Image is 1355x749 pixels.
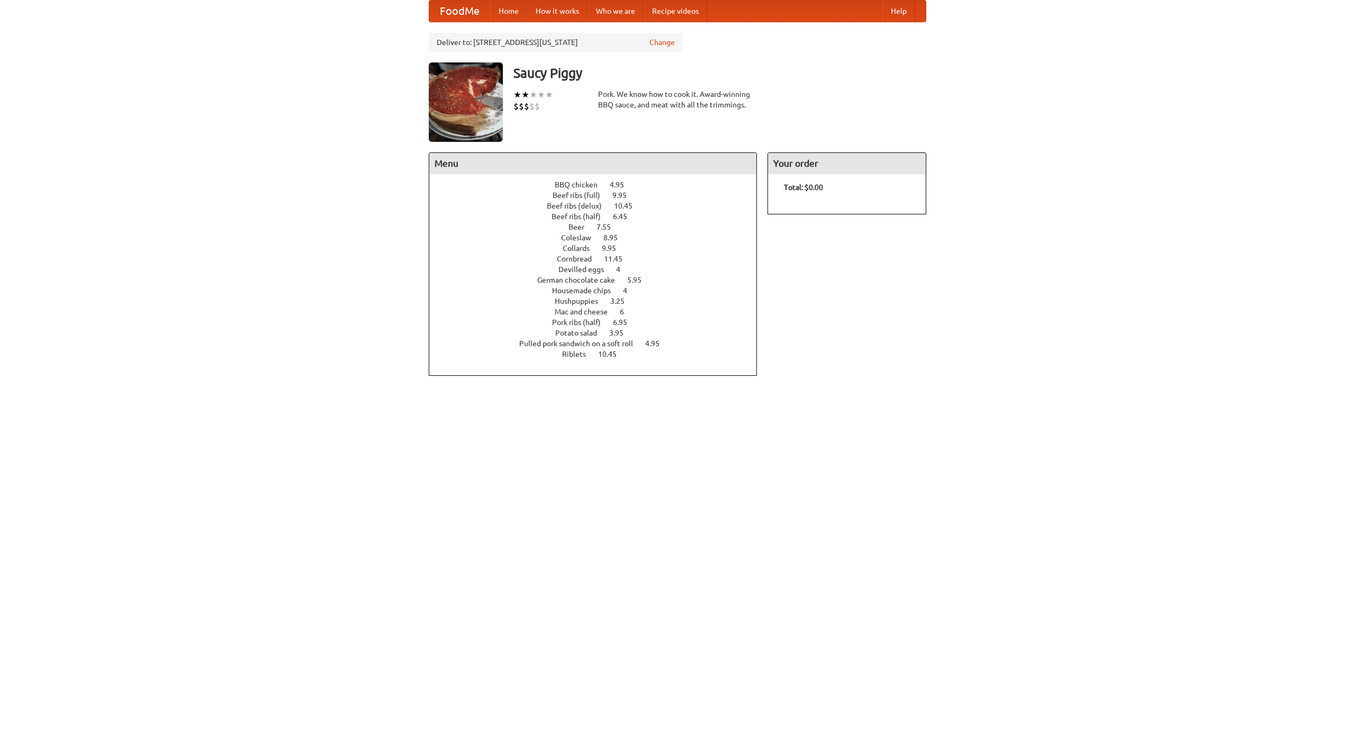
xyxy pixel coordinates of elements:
a: Help [882,1,915,22]
div: Deliver to: [STREET_ADDRESS][US_STATE] [429,33,683,52]
span: 6.45 [613,212,638,221]
a: How it works [527,1,588,22]
span: 4.95 [645,339,670,348]
a: Coleslaw 8.95 [561,233,637,242]
span: Coleslaw [561,233,602,242]
span: 6.95 [613,318,638,327]
span: 5.95 [627,276,652,284]
a: FoodMe [429,1,490,22]
a: Housemade chips 4 [552,286,647,295]
span: 8.95 [603,233,628,242]
span: 7.55 [597,223,621,231]
span: Housemade chips [552,286,621,295]
li: $ [529,101,535,112]
a: Beef ribs (full) 9.95 [553,191,646,200]
span: Potato salad [555,329,608,337]
span: BBQ chicken [555,181,608,189]
a: Mac and cheese 6 [555,308,644,316]
span: Beer [568,223,595,231]
span: Beef ribs (half) [552,212,611,221]
span: Pork ribs (half) [552,318,611,327]
a: Cornbread 11.45 [557,255,642,263]
span: German chocolate cake [537,276,626,284]
span: 6 [620,308,635,316]
li: $ [519,101,524,112]
span: Riblets [562,350,597,358]
a: Pulled pork sandwich on a soft roll 4.95 [519,339,679,348]
a: Change [649,37,675,48]
span: 9.95 [602,244,627,252]
h4: Menu [429,153,756,174]
span: Cornbread [557,255,602,263]
a: Recipe videos [644,1,707,22]
li: $ [513,101,519,112]
a: Beef ribs (half) 6.45 [552,212,647,221]
li: ★ [545,89,553,101]
a: Beer 7.55 [568,223,630,231]
span: 4 [616,265,631,274]
span: Mac and cheese [555,308,618,316]
div: Pork. We know how to cook it. Award-winning BBQ sauce, and meat with all the trimmings. [598,89,757,110]
img: angular.jpg [429,62,503,142]
li: ★ [529,89,537,101]
li: ★ [537,89,545,101]
li: $ [524,101,529,112]
li: ★ [521,89,529,101]
li: ★ [513,89,521,101]
a: Devilled eggs 4 [558,265,640,274]
span: 9.95 [612,191,637,200]
span: 11.45 [604,255,633,263]
a: Who we are [588,1,644,22]
span: 10.45 [614,202,643,210]
a: Riblets 10.45 [562,350,636,358]
a: Hushpuppies 3.25 [555,297,644,305]
span: Pulled pork sandwich on a soft roll [519,339,644,348]
h3: Saucy Piggy [513,62,926,84]
span: Beef ribs (delux) [547,202,612,210]
span: 3.95 [609,329,634,337]
a: Pork ribs (half) 6.95 [552,318,647,327]
span: Beef ribs (full) [553,191,611,200]
span: Collards [563,244,600,252]
h4: Your order [768,153,926,174]
a: BBQ chicken 4.95 [555,181,644,189]
a: Collards 9.95 [563,244,636,252]
a: German chocolate cake 5.95 [537,276,661,284]
span: 3.25 [610,297,635,305]
span: Hushpuppies [555,297,609,305]
span: 4.95 [610,181,635,189]
span: 4 [623,286,638,295]
span: Devilled eggs [558,265,615,274]
a: Home [490,1,527,22]
li: $ [535,101,540,112]
b: Total: $0.00 [784,183,823,192]
a: Potato salad 3.95 [555,329,643,337]
span: 10.45 [598,350,627,358]
a: Beef ribs (delux) 10.45 [547,202,652,210]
